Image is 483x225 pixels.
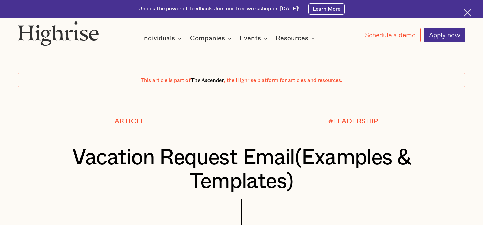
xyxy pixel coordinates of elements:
div: Companies [190,34,225,42]
div: Resources [276,34,317,42]
div: Companies [190,34,234,42]
h1: Vacation Request Email(Examples & Templates) [37,146,446,193]
a: Learn More [308,3,344,15]
div: Unlock the power of feedback. Join our free workshop on [DATE]! [138,5,299,12]
span: , the Highrise platform for articles and resources. [224,78,342,83]
div: Article [115,118,145,125]
div: Individuals [142,34,175,42]
span: The Ascender [191,76,224,82]
div: Events [240,34,270,42]
div: #LEADERSHIP [328,118,378,125]
a: Schedule a demo [360,28,420,42]
a: Apply now [424,28,465,42]
img: Highrise logo [18,21,99,46]
span: This article is part of [141,78,191,83]
div: Individuals [142,34,184,42]
img: Cross icon [464,9,471,17]
div: Events [240,34,261,42]
div: Resources [276,34,308,42]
